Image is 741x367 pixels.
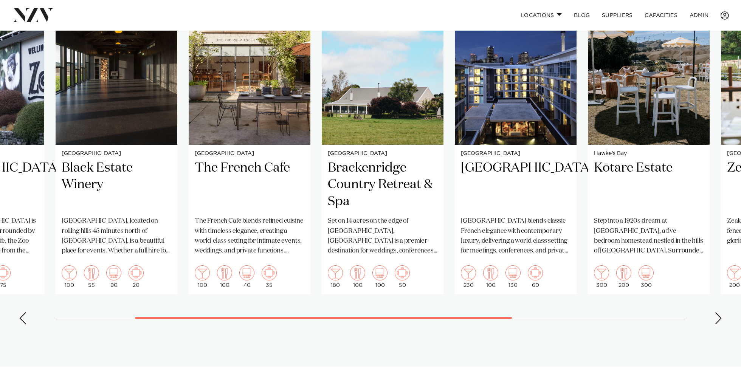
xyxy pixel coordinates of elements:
[395,265,410,280] img: meeting.png
[639,7,684,23] a: Capacities
[129,265,144,288] div: 20
[12,8,53,22] img: nzv-logo.png
[328,159,437,211] h2: Brackenridge Country Retreat & Spa
[505,265,521,280] img: theatre.png
[62,159,171,211] h2: Black Estate Winery
[62,265,77,288] div: 100
[195,159,304,211] h2: The French Cafe
[217,265,232,288] div: 100
[639,265,654,280] img: theatre.png
[350,265,365,280] img: dining.png
[568,7,596,23] a: BLOG
[372,265,388,288] div: 100
[239,265,254,280] img: theatre.png
[195,265,210,280] img: cocktail.png
[195,151,304,156] small: [GEOGRAPHIC_DATA]
[106,265,121,288] div: 90
[528,265,543,288] div: 60
[594,265,609,288] div: 300
[328,265,343,280] img: cocktail.png
[684,7,715,23] a: ADMIN
[62,151,171,156] small: [GEOGRAPHIC_DATA]
[639,265,654,288] div: 300
[350,265,365,288] div: 100
[106,265,121,280] img: theatre.png
[62,265,77,280] img: cocktail.png
[84,265,99,280] img: dining.png
[594,265,609,280] img: cocktail.png
[461,216,570,256] p: [GEOGRAPHIC_DATA] blends classic French elegance with contemporary luxury, delivering a world-cla...
[328,151,437,156] small: [GEOGRAPHIC_DATA]
[528,265,543,280] img: meeting.png
[217,265,232,280] img: dining.png
[461,151,570,156] small: [GEOGRAPHIC_DATA]
[461,265,476,280] img: cocktail.png
[616,265,631,280] img: dining.png
[328,216,437,256] p: Set on 14 acres on the edge of [GEOGRAPHIC_DATA], [GEOGRAPHIC_DATA] is a premier destination for ...
[262,265,277,280] img: meeting.png
[461,159,570,211] h2: [GEOGRAPHIC_DATA]
[594,159,704,211] h2: Kōtare Estate
[239,265,254,288] div: 40
[515,7,568,23] a: Locations
[84,265,99,288] div: 55
[594,216,704,256] p: Step into a 1920s dream at [GEOGRAPHIC_DATA], a five-bedroom homestead nestled in the hills of [G...
[616,265,631,288] div: 200
[62,216,171,256] p: [GEOGRAPHIC_DATA], located on rolling hills 45 minutes north of [GEOGRAPHIC_DATA], is a beautiful...
[483,265,498,280] img: dining.png
[505,265,521,288] div: 130
[594,151,704,156] small: Hawke's Bay
[372,265,388,280] img: theatre.png
[129,265,144,280] img: meeting.png
[483,265,498,288] div: 100
[262,265,277,288] div: 35
[328,265,343,288] div: 180
[195,265,210,288] div: 100
[461,265,476,288] div: 230
[395,265,410,288] div: 50
[596,7,639,23] a: SUPPLIERS
[195,216,304,256] p: The French Café blends refined cuisine with timeless elegance, creating a world-class setting for...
